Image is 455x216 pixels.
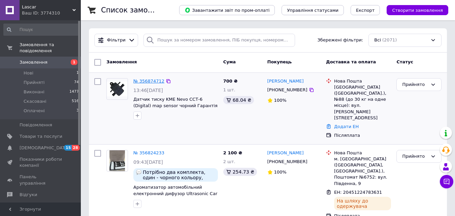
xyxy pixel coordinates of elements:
[106,150,128,172] a: Фото товару
[382,37,397,42] span: (2071)
[133,97,218,108] a: Датчик тиску KME Nevo ССТ-6 (Digital) map sensor чорний Гарантія
[133,185,217,202] a: Ароматизатор автомобільний електронний дифузор Ultrasonic Car Aroma Diffuser та 6 ароматів
[133,79,164,84] a: № 356874712
[106,78,128,100] a: Фото товару
[107,37,126,43] span: Фільтри
[20,133,62,140] span: Товари та послуги
[392,8,443,13] span: Створити замовлення
[72,145,79,151] span: 28
[223,87,235,92] span: 1 шт.
[143,34,295,47] input: Пошук за номером замовлення, ПІБ покупця, номером телефону, Email, номером накладної
[133,88,163,93] span: 13:46[DATE]
[326,59,376,64] span: Доставка та оплата
[143,169,215,180] span: Потрібно два комплекта, один - чорного кольору, другий - білого. Якщо таких немає, то відмінити з...
[387,5,448,15] button: Створити замовлення
[274,169,287,175] span: 100%
[133,150,164,155] a: № 356824233
[282,5,344,15] button: Управління статусами
[440,175,453,188] button: Чат з покупцем
[380,7,448,12] a: Створити замовлення
[334,84,391,121] div: [GEOGRAPHIC_DATA] ([GEOGRAPHIC_DATA].), №88 (до 30 кг на одне місце): вул. [PERSON_NAME][STREET_A...
[266,86,309,94] div: [PHONE_NUMBER]
[20,192,37,198] span: Відгуки
[223,168,257,176] div: 254.73 ₴
[136,169,141,175] img: :speech_balloon:
[101,6,169,14] h1: Список замовлень
[334,156,391,187] div: м. [GEOGRAPHIC_DATA] ([GEOGRAPHIC_DATA], [GEOGRAPHIC_DATA].), Поштомат №6752: вул. Південна, 9
[72,98,79,104] span: 516
[356,8,375,13] span: Експорт
[24,89,44,95] span: Виконані
[64,145,72,151] span: 15
[223,96,254,104] div: 68.04 ₴
[69,89,79,95] span: 1477
[334,197,391,210] div: На шляху до одержувача
[133,159,163,165] span: 09:43[DATE]
[24,80,44,86] span: Прийняті
[20,156,62,168] span: Показники роботи компанії
[334,190,382,195] span: ЕН: 20451224783631
[106,59,137,64] span: Замовлення
[334,78,391,84] div: Нова Пошта
[71,59,77,65] span: 1
[22,10,81,16] div: Ваш ID: 3774310
[107,82,128,96] img: Фото товару
[334,132,391,138] div: Післяплата
[267,150,304,156] a: [PERSON_NAME]
[20,174,62,186] span: Панель управління
[374,37,381,43] span: Всі
[223,79,238,84] span: 700 ₴
[334,124,359,129] a: Додати ЕН
[351,5,380,15] button: Експорт
[402,81,428,88] div: Прийнято
[396,59,413,64] span: Статус
[20,59,47,65] span: Замовлення
[223,150,242,155] span: 2 100 ₴
[223,59,236,64] span: Cума
[74,80,79,86] span: 74
[185,7,269,13] span: Завантажити звіт по пром-оплаті
[317,37,363,43] span: Збережені фільтри:
[287,8,338,13] span: Управління статусами
[267,59,292,64] span: Покупець
[267,78,304,85] a: [PERSON_NAME]
[76,108,79,114] span: 3
[24,98,46,104] span: Скасовані
[402,153,428,160] div: Прийнято
[22,4,72,10] span: Lascar
[109,150,125,171] img: Фото товару
[20,122,52,128] span: Повідомлення
[3,24,79,36] input: Пошук
[76,70,79,76] span: 1
[24,70,33,76] span: Нові
[266,157,309,166] div: [PHONE_NUMBER]
[179,5,275,15] button: Завантажити звіт по пром-оплаті
[20,145,69,151] span: [DEMOGRAPHIC_DATA]
[223,159,235,164] span: 2 шт.
[334,150,391,156] div: Нова Пошта
[20,42,81,54] span: Замовлення та повідомлення
[24,108,45,114] span: Оплачені
[274,98,287,103] span: 100%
